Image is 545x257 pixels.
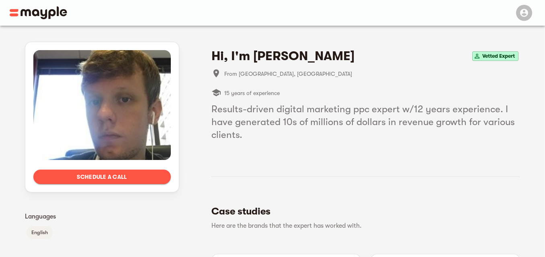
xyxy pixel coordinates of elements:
[40,172,164,182] span: Schedule a call
[211,205,514,218] h5: Case studies
[10,6,67,19] img: Main logo
[25,212,179,221] p: Languages
[224,69,520,79] span: From [GEOGRAPHIC_DATA], [GEOGRAPHIC_DATA]
[511,9,535,15] span: Menu
[211,48,354,64] h4: Hi, I'm [PERSON_NAME]
[224,88,280,98] span: 15 years of experience
[27,228,53,237] span: English
[211,103,520,141] h5: Results-driven digital marketing ppc expert w/12 years experience. I have generated 10s of millio...
[211,221,514,231] p: Here are the brands that the expert has worked with.
[33,170,171,184] button: Schedule a call
[479,51,518,61] span: Vetted Expert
